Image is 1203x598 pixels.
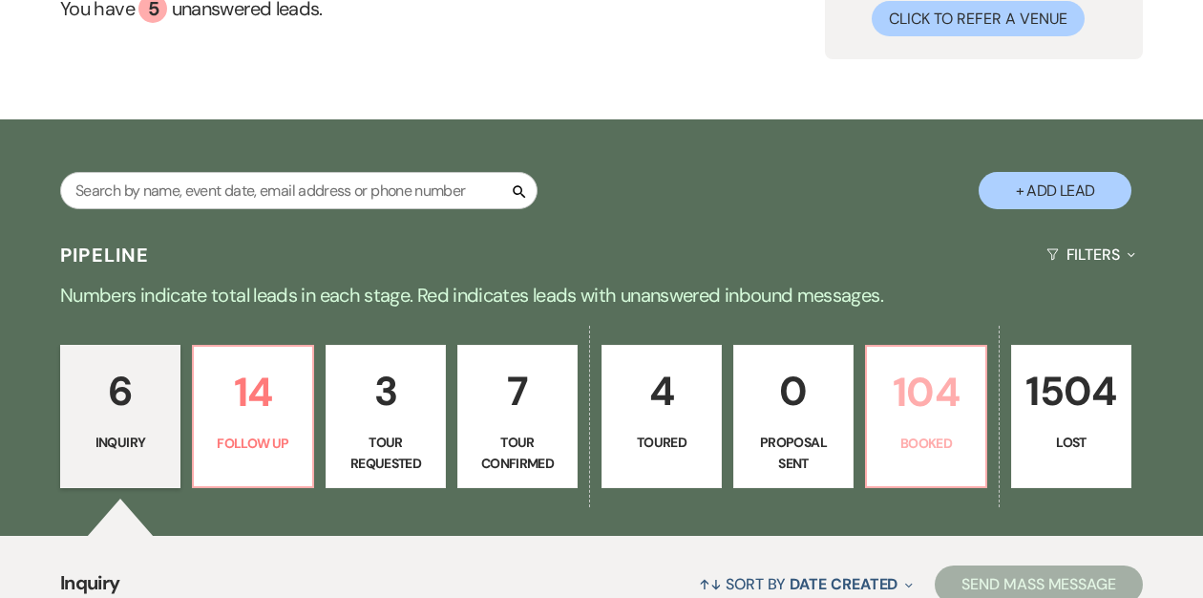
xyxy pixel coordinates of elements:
[457,345,578,488] a: 7Tour Confirmed
[1039,229,1143,280] button: Filters
[865,345,987,488] a: 104Booked
[73,432,168,453] p: Inquiry
[878,433,974,454] p: Booked
[60,345,180,488] a: 6Inquiry
[470,359,565,423] p: 7
[746,359,841,423] p: 0
[470,432,565,475] p: Tour Confirmed
[1024,359,1119,423] p: 1504
[699,574,722,594] span: ↑↓
[326,345,446,488] a: 3Tour Requested
[205,433,301,454] p: Follow Up
[60,242,150,268] h3: Pipeline
[192,345,314,488] a: 14Follow Up
[614,359,709,423] p: 4
[733,345,854,488] a: 0Proposal Sent
[746,432,841,475] p: Proposal Sent
[73,359,168,423] p: 6
[1011,345,1131,488] a: 1504Lost
[60,172,538,209] input: Search by name, event date, email address or phone number
[979,172,1131,209] button: + Add Lead
[614,432,709,453] p: Toured
[872,1,1085,36] button: Click to Refer a Venue
[205,360,301,424] p: 14
[878,360,974,424] p: 104
[338,432,433,475] p: Tour Requested
[1024,432,1119,453] p: Lost
[790,574,897,594] span: Date Created
[338,359,433,423] p: 3
[601,345,722,488] a: 4Toured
